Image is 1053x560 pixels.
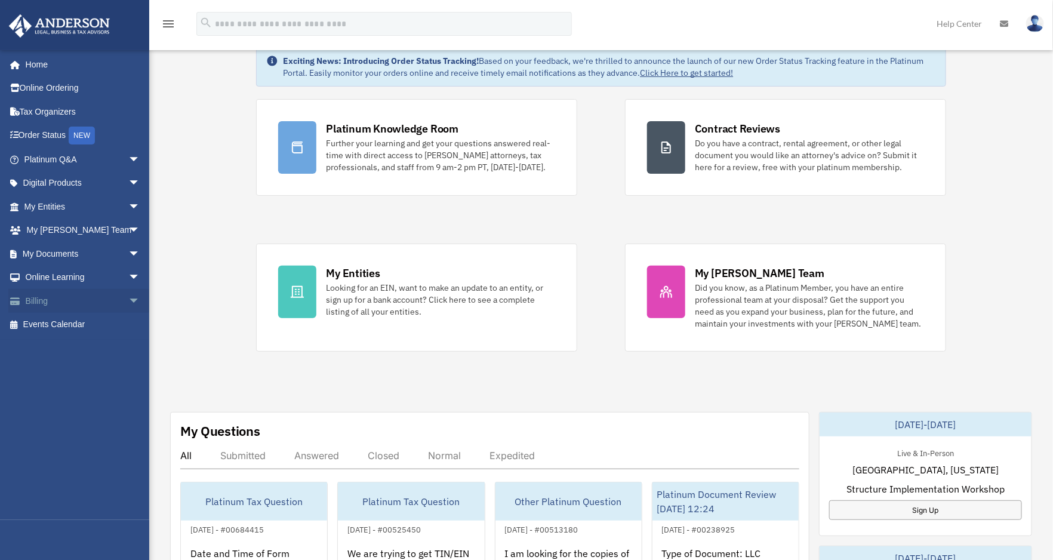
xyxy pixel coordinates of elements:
[489,450,535,461] div: Expedited
[640,67,733,78] a: Click Here to get started!
[69,127,95,144] div: NEW
[695,137,924,173] div: Do you have a contract, rental agreement, or other legal document you would like an attorney's ad...
[181,522,273,535] div: [DATE] - #00684415
[495,482,642,521] div: Other Platinum Question
[294,450,339,461] div: Answered
[8,242,158,266] a: My Documentsarrow_drop_down
[8,124,158,148] a: Order StatusNEW
[625,99,946,196] a: Contract Reviews Do you have a contract, rental agreement, or other legal document you would like...
[199,16,213,29] i: search
[8,76,158,100] a: Online Ordering
[220,450,266,461] div: Submitted
[888,446,963,459] div: Live & In-Person
[256,244,577,352] a: My Entities Looking for an EIN, want to make an update to an entity, or sign up for a bank accoun...
[338,522,430,535] div: [DATE] - #00525450
[256,99,577,196] a: Platinum Knowledge Room Further your learning and get your questions answered real-time with dire...
[8,147,158,171] a: Platinum Q&Aarrow_drop_down
[852,463,999,477] span: [GEOGRAPHIC_DATA], [US_STATE]
[128,242,152,266] span: arrow_drop_down
[846,482,1005,496] span: Structure Implementation Workshop
[8,53,152,76] a: Home
[326,121,458,136] div: Platinum Knowledge Room
[5,14,113,38] img: Anderson Advisors Platinum Portal
[8,195,158,219] a: My Entitiesarrow_drop_down
[283,55,935,79] div: Based on your feedback, we're thrilled to announce the launch of our new Order Status Tracking fe...
[495,522,588,535] div: [DATE] - #00513180
[695,282,924,330] div: Did you know, as a Platinum Member, you have an entire professional team at your disposal? Get th...
[1026,15,1044,32] img: User Pic
[368,450,399,461] div: Closed
[695,121,780,136] div: Contract Reviews
[8,219,158,242] a: My [PERSON_NAME] Teamarrow_drop_down
[161,21,176,31] a: menu
[128,147,152,172] span: arrow_drop_down
[695,266,824,281] div: My [PERSON_NAME] Team
[625,244,946,352] a: My [PERSON_NAME] Team Did you know, as a Platinum Member, you have an entire professional team at...
[8,289,158,313] a: Billingarrow_drop_down
[8,171,158,195] a: Digital Productsarrow_drop_down
[8,266,158,290] a: Online Learningarrow_drop_down
[338,482,484,521] div: Platinum Tax Question
[326,137,555,173] div: Further your learning and get your questions answered real-time with direct access to [PERSON_NAM...
[829,500,1022,520] a: Sign Up
[283,56,479,66] strong: Exciting News: Introducing Order Status Tracking!
[820,413,1032,436] div: [DATE]-[DATE]
[652,482,799,521] div: Platinum Document Review [DATE] 12:24
[326,282,555,318] div: Looking for an EIN, want to make an update to an entity, or sign up for a bank account? Click her...
[181,482,327,521] div: Platinum Tax Question
[326,266,380,281] div: My Entities
[161,17,176,31] i: menu
[180,422,260,440] div: My Questions
[652,522,745,535] div: [DATE] - #00238925
[8,313,158,337] a: Events Calendar
[8,100,158,124] a: Tax Organizers
[128,289,152,313] span: arrow_drop_down
[180,450,192,461] div: All
[128,266,152,290] span: arrow_drop_down
[428,450,461,461] div: Normal
[128,219,152,243] span: arrow_drop_down
[128,195,152,219] span: arrow_drop_down
[128,171,152,196] span: arrow_drop_down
